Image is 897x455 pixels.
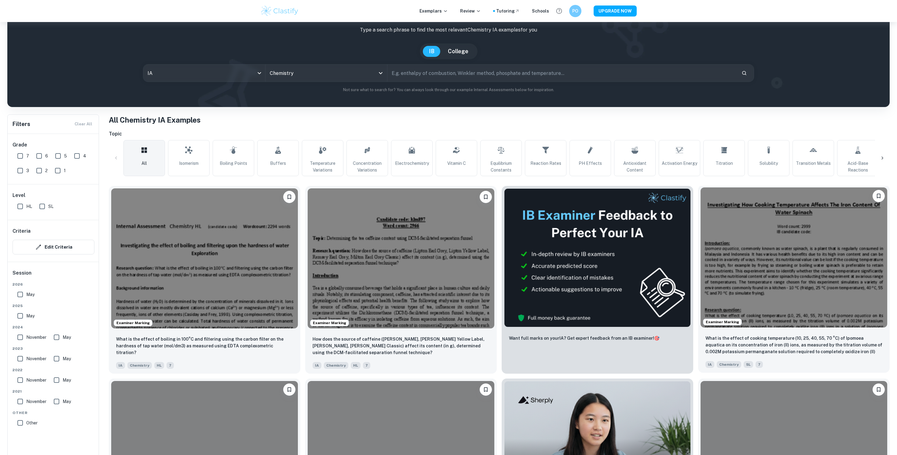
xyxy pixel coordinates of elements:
span: May [63,334,71,341]
a: Schools [532,8,549,14]
a: ThumbnailWant full marks on yourIA? Get expert feedback from an IB examiner! [502,186,693,374]
p: Exemplars [419,8,448,14]
span: HL [351,362,361,369]
span: May [63,398,71,405]
p: How does the source of caffeine (Lipton Earl Grey, Lipton Yellow Label, Remsey Earl Grey, Milton ... [313,336,489,356]
span: 7 [756,361,763,368]
span: Boiling Points [220,160,247,167]
p: What is the effect of cooking temperature (10, 25, 40, 55, 70 °C) of Ipomoea aquatica on its conc... [705,335,882,356]
h6: Level [13,192,94,199]
a: Examiner MarkingBookmarkHow does the source of caffeine (Lipton Earl Grey, Lipton Yellow Label, R... [305,186,497,374]
span: 2025 [13,303,94,309]
h6: Criteria [13,227,31,235]
img: Clastify logo [260,5,299,17]
span: May [26,291,35,298]
span: HL [26,203,32,210]
input: E.g. enthalpy of combustion, Winkler method, phosphate and temperature... [387,65,736,82]
span: 2024 [13,324,94,330]
img: Chemistry IA example thumbnail: What is the effect of boiling in 100°C a [111,188,298,328]
span: IA [705,361,714,368]
span: Transition Metals [796,160,831,167]
a: Tutoring [496,8,520,14]
button: Edit Criteria [13,240,94,254]
span: November [26,377,46,383]
span: 7 [363,362,370,369]
span: 2023 [13,346,94,351]
span: Examiner Marking [703,319,741,325]
h6: Filters [13,120,30,128]
h6: Session [13,269,94,282]
span: Examiner Marking [114,320,152,326]
img: Chemistry IA example thumbnail: How does the source of caffeine (Lipton [308,188,494,328]
span: 2022 [13,367,94,373]
p: Not sure what to search for? You can always look through our example Internal Assessments below f... [12,87,885,93]
span: Reaction Rates [530,160,561,167]
span: Other [13,410,94,416]
button: Bookmark [873,190,885,202]
span: Temperature Variations [305,160,341,173]
span: Concentration Variations [349,160,385,173]
span: Chemistry [127,362,152,369]
span: Buffers [270,160,286,167]
button: Bookmark [480,191,492,203]
h6: PO [572,8,579,14]
button: Help and Feedback [554,6,564,16]
span: Vitamin C [447,160,466,167]
a: Examiner MarkingBookmarkWhat is the effect of boiling in 100°C and filtering using the carbon fil... [109,186,300,374]
span: May [26,313,35,319]
span: May [63,377,71,383]
p: Type a search phrase to find the most relevant Chemistry IA examples for you [12,26,885,34]
button: Bookmark [283,383,295,396]
span: HL [154,362,164,369]
button: PO [569,5,581,17]
span: Acid-Base Reactions [840,160,876,173]
h1: All Chemistry IA Examples [109,114,890,125]
span: 5 [64,153,67,159]
div: IA [143,65,265,82]
span: Other [26,420,38,426]
span: 1 [64,167,66,174]
span: Antioxidant Content [617,160,653,173]
span: 6 [45,153,48,159]
span: SL [48,203,53,210]
span: 2021 [13,389,94,394]
h6: Grade [13,141,94,149]
span: Activation Energy [662,160,697,167]
span: Chemistry [717,361,741,368]
button: Bookmark [480,383,492,396]
span: 4 [83,153,86,159]
span: November [26,355,46,362]
h6: Topic [109,130,890,138]
span: 7 [26,153,29,159]
button: Open [376,69,385,77]
span: 2026 [13,282,94,287]
span: 3 [26,167,29,174]
span: 2 [45,167,48,174]
button: Bookmark [873,383,885,396]
span: Isomerism [179,160,199,167]
p: What is the effect of boiling in 100°C and filtering using the carbon filter on the hardness of t... [116,336,293,356]
span: SL [744,361,753,368]
span: Examiner Marking [310,320,349,326]
img: Thumbnail [504,188,691,327]
span: May [63,355,71,362]
p: Review [460,8,481,14]
span: November [26,334,46,341]
button: UPGRADE NOW [594,6,637,17]
span: 7 [167,362,174,369]
button: Search [739,68,749,78]
span: Equilibrium Constants [483,160,519,173]
span: Electrochemistry [395,160,429,167]
button: Bookmark [283,191,295,203]
span: pH Effects [579,160,602,167]
span: Titration [716,160,733,167]
span: November [26,398,46,405]
button: College [442,46,474,57]
span: IA [313,362,321,369]
span: Solubility [760,160,778,167]
span: 🎯 [654,336,659,341]
button: IB [423,46,441,57]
